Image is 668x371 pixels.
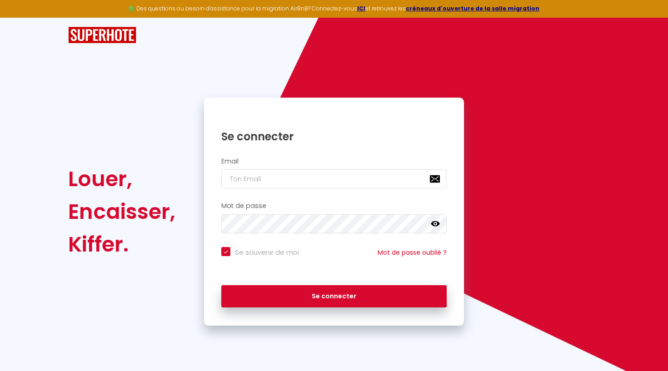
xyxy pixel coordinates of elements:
[357,5,365,12] a: ICI
[68,195,175,228] div: Encaisser,
[68,228,175,261] div: Kiffer.
[221,202,447,210] h2: Mot de passe
[221,129,447,143] h1: Se connecter
[406,5,539,12] a: créneaux d'ouverture de la salle migration
[221,158,447,165] h2: Email
[68,163,175,195] div: Louer,
[221,169,447,188] input: Ton Email
[221,285,447,308] button: Se connecter
[68,27,136,44] img: SuperHote logo
[378,248,447,257] a: Mot de passe oublié ?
